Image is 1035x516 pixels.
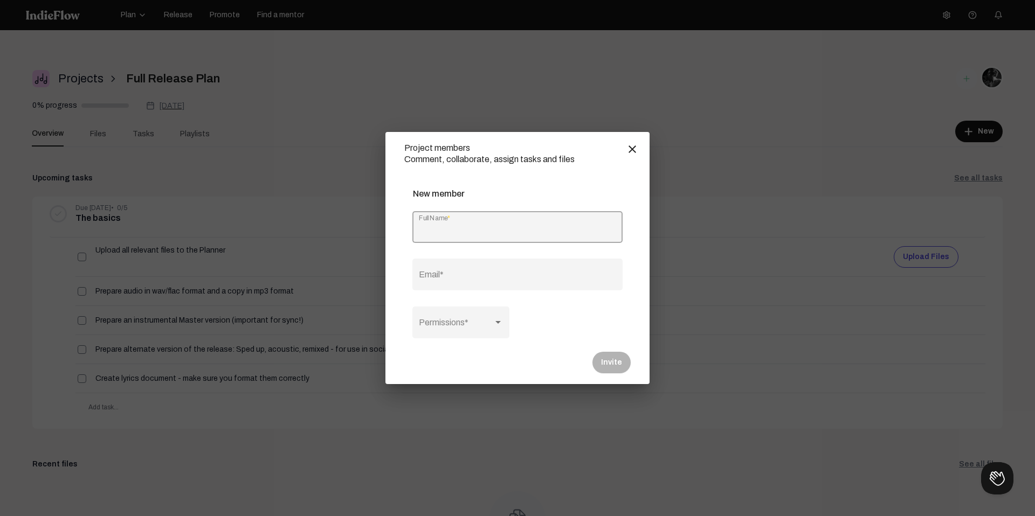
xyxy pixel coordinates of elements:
iframe: Toggle Customer Support [981,462,1013,494]
div: Comment, collaborate, assign tasks and files [404,153,631,179]
h2: Project members [404,143,631,153]
div: New member [404,179,631,209]
mat-icon: close [626,143,639,156]
button: Invite [592,352,631,373]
